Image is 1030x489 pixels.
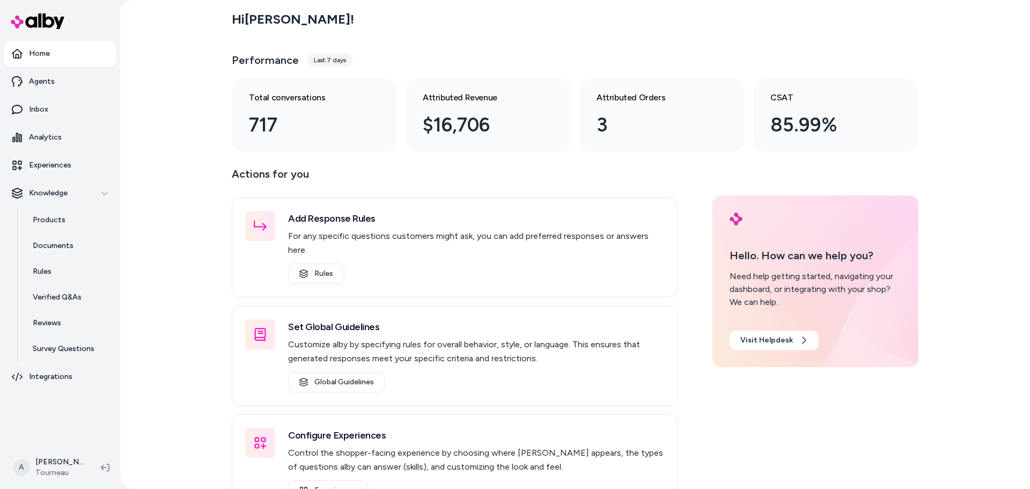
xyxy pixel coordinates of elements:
[22,284,116,310] a: Verified Q&As
[33,318,61,329] p: Reviews
[307,54,352,67] div: Last 7 days
[249,91,363,104] h3: Total conversations
[22,233,116,259] a: Documents
[753,78,918,152] a: CSAT 85.99%
[4,152,116,178] a: Experiences
[35,468,84,478] span: Tourneau
[29,76,55,87] p: Agents
[29,104,48,115] p: Inbox
[35,457,84,468] p: [PERSON_NAME]
[232,11,354,27] h2: Hi [PERSON_NAME] !
[33,266,51,277] p: Rules
[232,53,299,68] h3: Performance
[579,78,745,152] a: Attributed Orders 3
[730,331,819,350] a: Visit Helpdesk
[4,180,116,206] button: Knowledge
[406,78,571,152] a: Attributed Revenue $16,706
[288,264,344,284] a: Rules
[232,165,678,191] p: Actions for you
[249,111,363,140] div: 717
[33,344,94,354] p: Survey Questions
[288,319,665,334] h3: Set Global Guidelines
[730,213,742,225] img: alby Logo
[288,446,665,474] p: Control the shopper-facing experience by choosing where [PERSON_NAME] appears, the types of quest...
[288,372,385,392] a: Global Guidelines
[6,450,92,485] button: A[PERSON_NAME]Tourneau
[288,211,665,226] h3: Add Response Rules
[423,111,536,140] div: $16,706
[288,428,665,443] h3: Configure Experiences
[22,259,116,284] a: Rules
[4,41,116,67] a: Home
[29,48,50,59] p: Home
[4,364,116,390] a: Integrations
[29,160,71,171] p: Experiences
[29,371,72,382] p: Integrations
[29,132,62,143] p: Analytics
[4,125,116,150] a: Analytics
[33,292,82,303] p: Verified Q&As
[4,69,116,94] a: Agents
[232,78,397,152] a: Total conversations 717
[33,240,73,251] p: Documents
[33,215,65,225] p: Products
[13,459,30,476] span: A
[597,91,710,104] h3: Attributed Orders
[730,270,901,309] div: Need help getting started, navigating your dashboard, or integrating with your shop? We can help.
[29,188,68,199] p: Knowledge
[597,111,710,140] div: 3
[4,97,116,122] a: Inbox
[22,336,116,362] a: Survey Questions
[22,310,116,336] a: Reviews
[288,338,665,366] p: Customize alby by specifying rules for overall behavior, style, or language. This ensures that ge...
[770,111,884,140] div: 85.99%
[423,91,536,104] h3: Attributed Revenue
[11,13,64,29] img: alby Logo
[288,229,665,257] p: For any specific questions customers might ask, you can add preferred responses or answers here.
[730,247,901,264] p: Hello. How can we help you?
[22,207,116,233] a: Products
[770,91,884,104] h3: CSAT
